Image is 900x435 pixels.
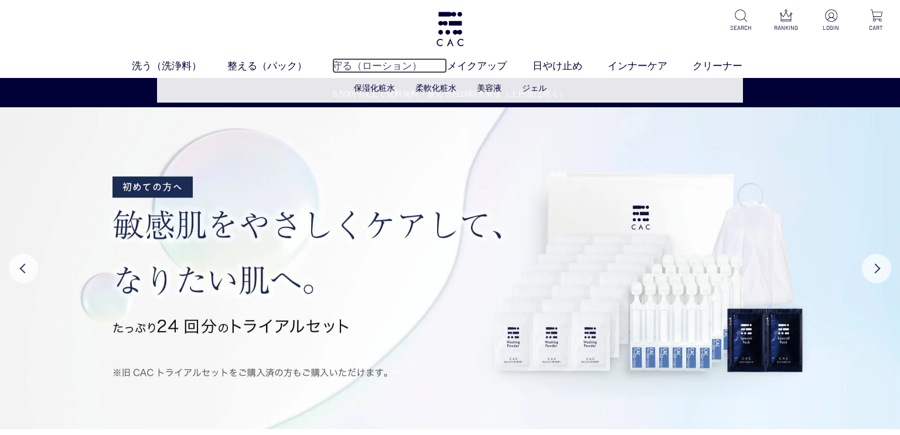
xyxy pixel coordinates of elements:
[227,58,332,73] a: 整える（パック）
[522,83,547,93] a: ジェル
[1,88,899,100] a: 5,500円以上で送料無料・最短当日16時迄発送（土日祝は除く）
[9,254,38,283] button: Previous
[477,83,502,93] a: 美容液
[533,58,608,73] a: 日やけ止め
[608,58,693,73] a: インナーケア
[862,254,891,283] button: Next
[772,23,800,32] p: RANKING
[727,23,755,32] p: SEARCH
[862,23,891,32] p: CART
[435,12,465,46] img: logo
[817,9,846,32] a: LOGIN
[447,58,532,73] a: メイクアップ
[817,23,846,32] p: LOGIN
[862,9,891,32] a: CART
[332,58,447,73] a: 守る（ローション）
[132,58,227,73] a: 洗う（洗浄料）
[354,83,395,93] a: 保湿化粧水
[772,9,800,32] a: RANKING
[415,83,456,93] a: 柔軟化粧水
[727,9,755,32] a: SEARCH
[693,58,768,73] a: クリーナー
